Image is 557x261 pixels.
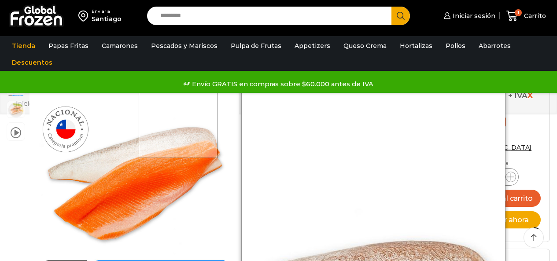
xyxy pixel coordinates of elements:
[441,37,470,54] a: Pollos
[226,37,286,54] a: Pulpa de Frutas
[450,11,495,20] span: Iniciar sesión
[339,37,391,54] a: Queso Crema
[7,101,25,119] span: plato-salmon
[92,8,122,15] div: Enviar a
[7,54,57,71] a: Descuentos
[508,91,527,100] span: + IVA
[504,6,548,26] a: 1 Carrito
[515,9,522,16] span: 1
[391,7,410,25] button: Search button
[290,37,335,54] a: Appetizers
[97,37,142,54] a: Camarones
[522,11,546,20] span: Carrito
[7,37,40,54] a: Tienda
[78,8,92,23] img: address-field-icon.svg
[147,37,222,54] a: Pescados y Mariscos
[44,37,93,54] a: Papas Fritas
[92,15,122,23] div: Santiago
[474,37,515,54] a: Abarrotes
[395,37,437,54] a: Hortalizas
[442,7,495,25] a: Iniciar sesión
